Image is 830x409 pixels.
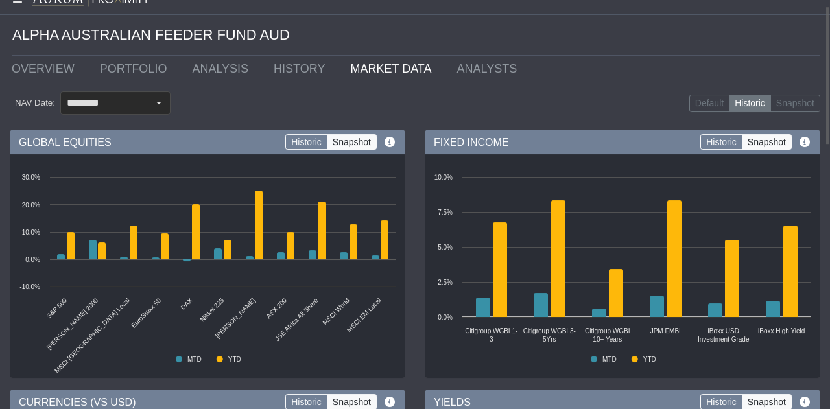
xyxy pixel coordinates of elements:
[689,95,729,113] label: Default
[465,327,517,343] text: Citigroup WGBI 1- 3
[264,56,340,82] a: HISTORY
[130,297,163,330] text: EuroStoxx 50
[327,134,377,150] label: Snapshot
[12,15,820,56] div: ALPHA AUSTRALIAN FEEDER FUND AUD
[770,95,820,113] label: Snapshot
[698,327,750,343] text: iBoxx USD Investment Grade
[285,134,327,150] label: Historic
[198,297,225,323] text: Nikkei 225
[182,56,264,82] a: ANALYSIS
[10,97,60,109] span: NAV Date:
[340,56,447,82] a: MARKET DATA
[10,130,405,154] div: GLOBAL EQUITIES
[438,314,453,321] text: 0.0%
[148,92,170,114] div: Select
[438,279,453,286] text: 2.5%
[274,297,320,343] text: JSE Africa All Share
[228,356,241,363] text: YTD
[265,297,288,320] text: ASX 200
[45,297,68,320] text: S&P 500
[2,56,90,82] a: OVERVIEW
[214,297,257,340] text: [PERSON_NAME]
[523,327,576,343] text: Citigroup WGBI 3- 5Yrs
[45,297,100,351] text: [PERSON_NAME] 2000
[643,356,656,363] text: YTD
[346,297,383,334] text: MSCI EM Local
[438,209,453,216] text: 7.5%
[321,297,351,327] text: MSCI World
[22,174,40,181] text: 30.0%
[602,356,617,363] text: MTD
[187,356,202,363] text: MTD
[90,56,183,82] a: PORTFOLIO
[19,283,40,290] text: -10.0%
[438,244,453,251] text: 5.0%
[729,95,771,113] label: Historic
[758,327,805,334] text: iBoxx High Yield
[425,130,820,154] div: FIXED INCOME
[585,327,630,343] text: Citigroup WGBI 10+ Years
[53,297,131,375] text: MSCI [GEOGRAPHIC_DATA] Local
[179,297,194,312] text: DAX
[25,256,40,263] text: 0.0%
[22,202,40,209] text: 20.0%
[650,327,681,334] text: JPM EMBI
[434,174,453,181] text: 10.0%
[742,134,792,150] label: Snapshot
[700,134,742,150] label: Historic
[22,229,40,236] text: 10.0%
[447,56,532,82] a: ANALYSTS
